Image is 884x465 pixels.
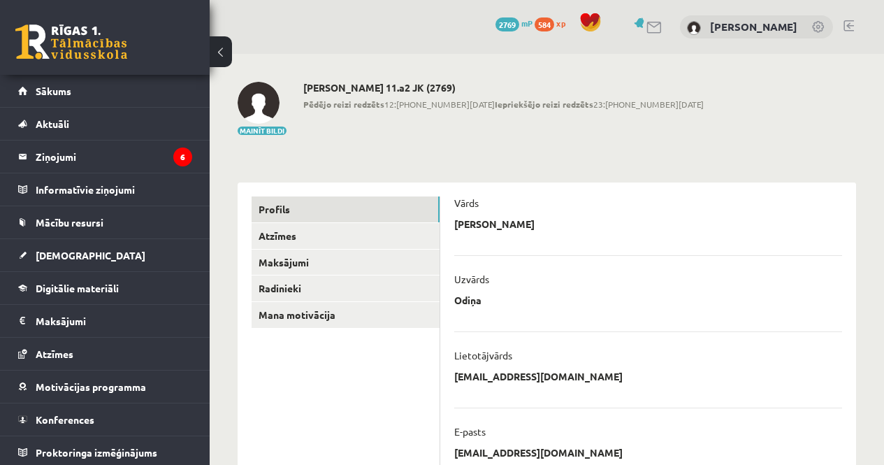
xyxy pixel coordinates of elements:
a: Radinieki [252,276,440,301]
span: 12:[PHONE_NUMBER][DATE] 23:[PHONE_NUMBER][DATE] [303,98,704,110]
b: Iepriekšējo reizi redzēts [495,99,593,110]
a: Atzīmes [18,338,192,370]
legend: Informatīvie ziņojumi [36,173,192,206]
span: Motivācijas programma [36,380,146,393]
span: xp [556,17,565,29]
span: Digitālie materiāli [36,282,119,294]
legend: Ziņojumi [36,141,192,173]
h2: [PERSON_NAME] 11.a2 JK (2769) [303,82,704,94]
a: Ziņojumi6 [18,141,192,173]
span: Aktuāli [36,117,69,130]
a: Informatīvie ziņojumi [18,173,192,206]
a: Rīgas 1. Tālmācības vidusskola [15,24,127,59]
a: [PERSON_NAME] [710,20,797,34]
span: 584 [535,17,554,31]
img: Elīza Estere Odiņa [687,21,701,35]
a: Aktuāli [18,108,192,140]
span: mP [521,17,532,29]
b: Pēdējo reizi redzēts [303,99,384,110]
legend: Maksājumi [36,305,192,337]
p: E-pasts [454,425,486,438]
a: 2769 mP [495,17,532,29]
a: Profils [252,196,440,222]
a: Mana motivācija [252,302,440,328]
span: Proktoringa izmēģinājums [36,446,157,459]
span: 2769 [495,17,519,31]
a: 584 xp [535,17,572,29]
span: Konferences [36,413,94,426]
a: Motivācijas programma [18,371,192,403]
p: [PERSON_NAME] [454,217,535,230]
p: Lietotājvārds [454,349,512,362]
span: Mācību resursi [36,216,103,229]
p: [EMAIL_ADDRESS][DOMAIN_NAME] [454,446,623,459]
i: 6 [173,148,192,166]
p: Uzvārds [454,273,489,285]
a: [DEMOGRAPHIC_DATA] [18,239,192,271]
p: [EMAIL_ADDRESS][DOMAIN_NAME] [454,370,623,382]
p: Odiņa [454,294,481,306]
button: Mainīt bildi [238,127,287,135]
a: Sākums [18,75,192,107]
span: Sākums [36,85,71,97]
img: Elīza Estere Odiņa [238,82,280,124]
a: Maksājumi [252,250,440,276]
span: [DEMOGRAPHIC_DATA] [36,249,145,262]
a: Maksājumi [18,305,192,337]
a: Atzīmes [252,223,440,249]
a: Konferences [18,403,192,436]
span: Atzīmes [36,348,73,360]
p: Vārds [454,196,479,209]
a: Digitālie materiāli [18,272,192,304]
a: Mācību resursi [18,206,192,238]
